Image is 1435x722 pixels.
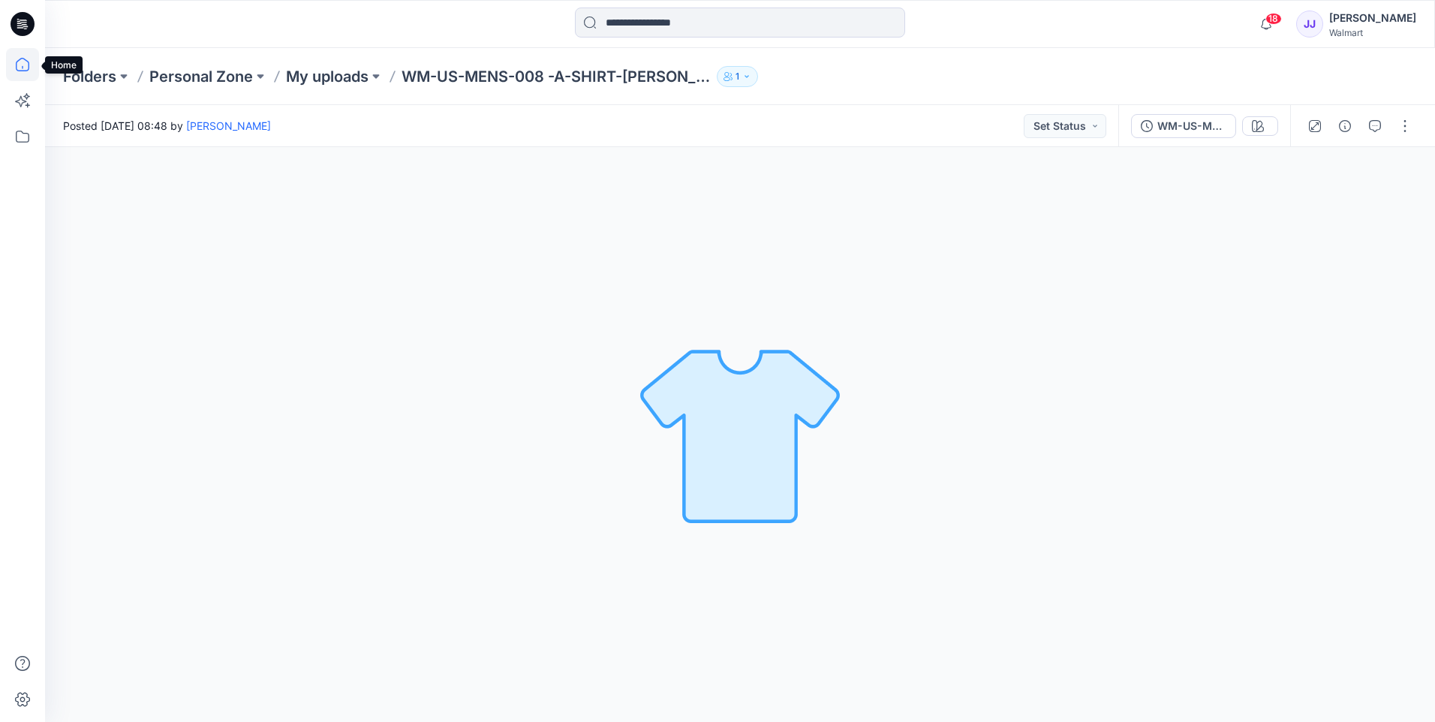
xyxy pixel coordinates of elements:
[1333,114,1357,138] button: Details
[63,118,271,134] span: Posted [DATE] 08:48 by
[1131,114,1236,138] button: WM-US-MENS-008 -A-SHIRT-[PERSON_NAME]-N3-3D
[736,68,739,85] p: 1
[186,119,271,132] a: [PERSON_NAME]
[717,66,758,87] button: 1
[635,329,845,540] img: No Outline
[1157,118,1226,134] div: WM-US-MENS-008 -A-SHIRT-[PERSON_NAME]-N3-3D
[1296,11,1323,38] div: JJ
[1329,27,1416,38] div: Walmart
[63,66,116,87] a: Folders
[149,66,253,87] a: Personal Zone
[1329,9,1416,27] div: [PERSON_NAME]
[1265,13,1282,25] span: 18
[402,66,711,87] p: WM-US-MENS-008 -A-SHIRT-[PERSON_NAME]-N3-3D
[286,66,369,87] a: My uploads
